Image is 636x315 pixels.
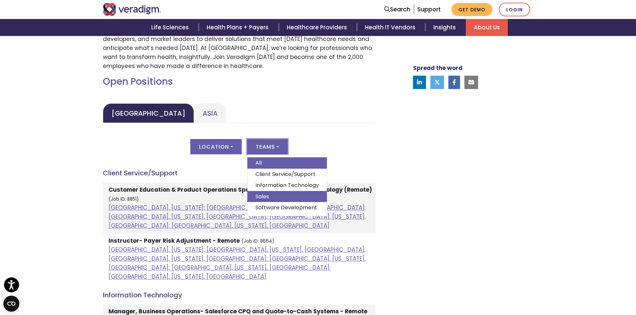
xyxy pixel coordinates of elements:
h4: Client Service/Support [103,169,376,177]
small: (Job ID: 8851) [109,196,139,202]
button: Location [190,139,242,154]
a: Health Plans + Payers [199,19,278,36]
a: Healthcare Providers [279,19,357,36]
strong: Customer Education & Product Operations Specialist - Healthcare Technology (Remote) [109,186,372,194]
small: (Job ID: 8664) [241,238,274,244]
a: Software Development [247,202,327,213]
strong: Instructor- Payer Risk Adjustment - Remote [109,237,240,245]
button: Open CMP widget [3,296,19,312]
button: Teams [247,139,288,154]
h2: Open Positions [103,76,376,87]
img: Veradigm logo [103,3,161,16]
a: Health IT Vendors [357,19,425,36]
a: [GEOGRAPHIC_DATA] [103,103,194,123]
a: [GEOGRAPHIC_DATA], [US_STATE]; [GEOGRAPHIC_DATA], [US_STATE], [GEOGRAPHIC_DATA]; [GEOGRAPHIC_DATA... [109,204,366,230]
a: Information Technology [247,180,327,191]
a: Get Demo [451,3,492,16]
a: Insights [425,19,466,36]
a: About Us [466,19,508,36]
a: Asia [194,103,226,123]
a: Login [499,3,530,16]
p: Join a passionate team of dedicated associates who work side-by-side with caregivers, developers,... [103,25,376,71]
a: Search [384,5,410,14]
a: Support [417,5,441,13]
a: All [247,157,327,169]
a: Life Sciences [143,19,199,36]
a: Client Service/Support [247,169,327,180]
a: [GEOGRAPHIC_DATA], [US_STATE]; [GEOGRAPHIC_DATA], [US_STATE], [GEOGRAPHIC_DATA]; [GEOGRAPHIC_DATA... [109,246,366,281]
a: Sales [247,191,327,202]
h4: Information Technology [103,291,376,299]
strong: Spread the word [413,64,462,72]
